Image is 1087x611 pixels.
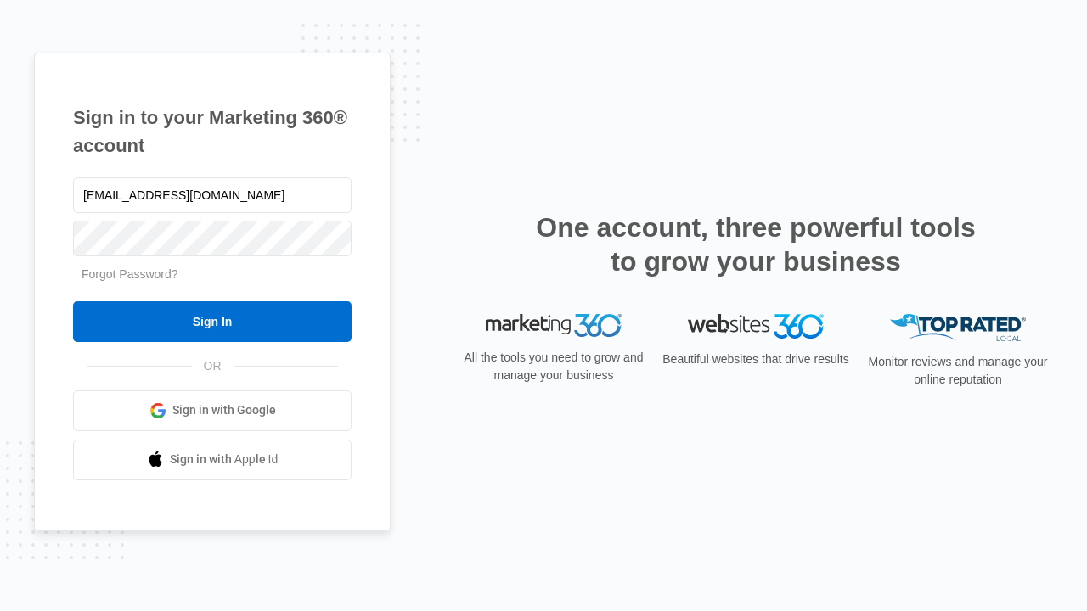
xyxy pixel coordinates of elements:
[486,314,622,338] img: Marketing 360
[688,314,824,339] img: Websites 360
[531,210,981,278] h2: One account, three powerful tools to grow your business
[192,357,234,375] span: OR
[82,267,178,281] a: Forgot Password?
[459,349,649,384] p: All the tools you need to grow and manage your business
[172,401,276,419] span: Sign in with Google
[73,440,352,480] a: Sign in with Apple Id
[661,350,851,368] p: Beautiful websites that drive results
[73,301,352,342] input: Sign In
[73,104,352,160] h1: Sign in to your Marketing 360® account
[73,177,352,213] input: Email
[863,353,1053,389] p: Monitor reviews and manage your online reputation
[73,390,352,431] a: Sign in with Google
[890,314,1026,342] img: Top Rated Local
[170,451,279,468] span: Sign in with Apple Id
